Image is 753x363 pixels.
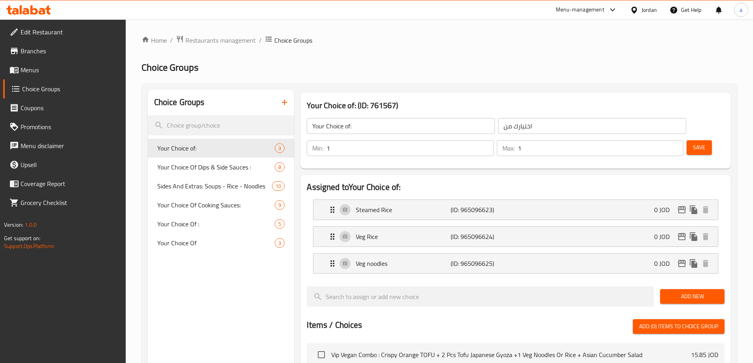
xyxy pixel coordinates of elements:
[688,231,700,243] button: duplicate
[688,258,700,269] button: duplicate
[148,158,294,177] div: Your Choice Of Dips & Side Sauces :8
[25,220,37,230] span: 1.0.0
[148,233,294,252] div: Your Choice Of3
[22,84,119,94] span: Choice Groups
[307,99,725,112] h3: Your Choice of: (ID: 761567)
[142,58,198,76] span: Choice Groups
[21,65,119,75] span: Menus
[687,140,712,155] button: Save
[21,179,119,188] span: Coverage Report
[275,239,284,247] span: 3
[4,241,54,251] a: Support.OpsPlatform
[275,162,285,172] div: Choices
[451,259,514,268] p: (ID: 965096625)
[157,219,275,229] span: Your Choice Of :
[633,319,725,334] button: Add (0) items to choice group
[313,227,718,246] div: Expand
[307,250,725,277] li: Expand
[21,122,119,132] span: Promotions
[275,238,285,248] div: Choices
[700,204,711,216] button: delete
[3,79,126,98] a: Choice Groups
[666,292,718,301] span: Add New
[157,200,275,210] span: Your Choice Of Cooking Sauces:
[3,98,126,117] a: Coupons
[691,350,718,359] p: 15.85 JOD
[148,139,294,158] div: Your Choice of:3
[259,36,262,45] li: /
[676,204,688,216] button: edit
[275,145,284,152] span: 3
[148,115,294,135] input: search
[142,35,737,45] nav: breadcrumb
[154,96,205,108] h2: Choice Groups
[157,238,275,248] span: Your Choice Of
[272,182,284,190] span: 10
[654,205,676,214] p: 0 JOD
[148,177,294,196] div: Sides And Extras: Soups - Rice - Noodles10
[148,214,294,233] div: Your Choice Of :5
[700,231,711,243] button: delete
[356,205,450,214] p: Steamed Rice
[275,219,285,229] div: Choices
[4,233,40,243] span: Get support on:
[676,231,688,243] button: edit
[676,258,688,269] button: edit
[313,254,718,273] div: Expand
[356,232,450,241] p: Veg Rice
[3,136,126,155] a: Menu disclaimer
[3,23,126,41] a: Edit Restaurant
[700,258,711,269] button: delete
[157,143,275,153] span: Your Choice of:
[21,46,119,56] span: Branches
[21,141,119,150] span: Menu disclaimer
[4,220,23,230] span: Version:
[313,346,330,363] span: Select choice
[275,201,284,209] span: 9
[642,6,657,14] div: Jordan
[275,200,285,210] div: Choices
[740,6,742,14] span: a
[275,164,284,171] span: 8
[307,196,725,223] li: Expand
[654,259,676,268] p: 0 JOD
[693,143,706,152] span: Save
[157,162,275,172] span: Your Choice Of Dips & Side Sauces :
[312,143,323,153] p: Min:
[3,117,126,136] a: Promotions
[3,174,126,193] a: Coverage Report
[274,36,312,45] span: Choice Groups
[3,155,126,174] a: Upsell
[307,223,725,250] li: Expand
[307,319,362,331] h2: Items / Choices
[556,5,604,15] div: Menu-management
[451,205,514,214] p: (ID: 965096623)
[142,36,167,45] a: Home
[3,41,126,60] a: Branches
[639,322,718,331] span: Add (0) items to choice group
[654,232,676,241] p: 0 JOD
[451,232,514,241] p: (ID: 965096624)
[170,36,173,45] li: /
[21,160,119,169] span: Upsell
[148,196,294,214] div: Your Choice Of Cooking Sauces:9
[21,27,119,37] span: Edit Restaurant
[660,289,725,304] button: Add New
[3,193,126,212] a: Grocery Checklist
[688,204,700,216] button: duplicate
[275,220,284,228] span: 5
[502,143,515,153] p: Max:
[21,198,119,207] span: Grocery Checklist
[21,103,119,113] span: Coupons
[275,143,285,153] div: Choices
[157,181,272,191] span: Sides And Extras: Soups - Rice - Noodles
[176,35,256,45] a: Restaurants management
[307,286,654,307] input: search
[307,181,725,193] h2: Assigned to Your Choice of:
[185,36,256,45] span: Restaurants management
[272,181,285,191] div: Choices
[313,200,718,220] div: Expand
[331,350,691,359] span: Vip Vegan Combo : Crispy Orange TOFU + 2 Pcs Tofu Japanese Gyoza +1 Veg Noodles Or Rice + Asian C...
[3,60,126,79] a: Menus
[356,259,450,268] p: Veg noodles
